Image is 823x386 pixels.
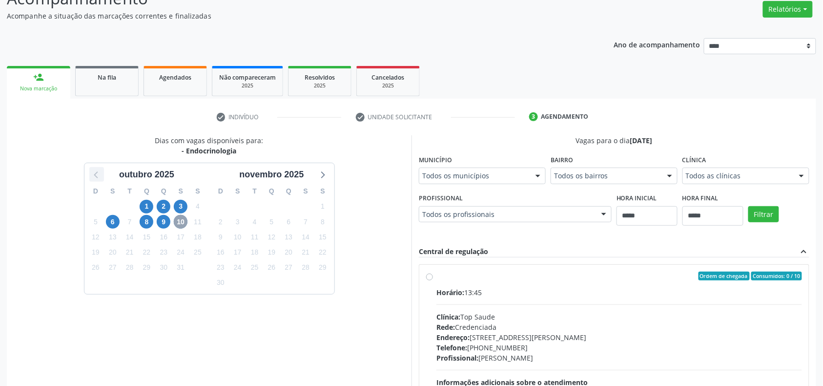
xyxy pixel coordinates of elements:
span: domingo, 16 de novembro de 2025 [214,246,227,259]
div: Q [263,184,280,199]
span: quarta-feira, 8 de outubro de 2025 [140,215,153,229]
span: terça-feira, 4 de novembro de 2025 [248,215,262,229]
span: sexta-feira, 21 de novembro de 2025 [299,246,312,259]
div: 3 [529,112,538,121]
label: Hora inicial [617,191,657,206]
span: sábado, 18 de outubro de 2025 [191,230,205,244]
span: sábado, 11 de outubro de 2025 [191,215,205,229]
div: [PHONE_NUMBER] [436,343,802,353]
div: 13:45 [436,287,802,298]
div: S [104,184,121,199]
span: Cancelados [372,73,405,82]
span: sábado, 15 de novembro de 2025 [316,230,329,244]
span: quarta-feira, 26 de novembro de 2025 [265,261,278,275]
p: Acompanhe a situação das marcações correntes e finalizadas [7,11,574,21]
span: sábado, 1 de novembro de 2025 [316,200,329,214]
div: 2025 [219,82,276,89]
span: sexta-feira, 31 de outubro de 2025 [174,261,187,275]
div: 2025 [364,82,412,89]
span: sexta-feira, 28 de novembro de 2025 [299,261,312,275]
div: [PERSON_NAME] [436,353,802,363]
label: Município [419,152,452,168]
span: Clínica: [436,312,460,322]
span: Todos as clínicas [686,171,789,181]
span: Telefone: [436,343,467,352]
span: sexta-feira, 14 de novembro de 2025 [299,230,312,244]
div: S [172,184,189,199]
div: outubro 2025 [115,168,178,181]
span: segunda-feira, 3 de novembro de 2025 [231,215,245,229]
span: sábado, 8 de novembro de 2025 [316,215,329,229]
span: [DATE] [630,136,653,145]
div: person_add [33,72,44,83]
span: Rede: [436,322,455,332]
span: quarta-feira, 22 de outubro de 2025 [140,246,153,259]
div: Agendamento [541,112,589,121]
span: Ordem de chegada [699,272,750,280]
span: quinta-feira, 27 de novembro de 2025 [282,261,295,275]
span: quinta-feira, 9 de outubro de 2025 [157,215,170,229]
div: 2025 [295,82,344,89]
div: [STREET_ADDRESS][PERSON_NAME] [436,332,802,343]
span: sexta-feira, 24 de outubro de 2025 [174,246,187,259]
span: quarta-feira, 29 de outubro de 2025 [140,261,153,275]
span: quinta-feira, 23 de outubro de 2025 [157,246,170,259]
span: Todos os municípios [422,171,526,181]
span: Agendados [159,73,191,82]
span: segunda-feira, 17 de novembro de 2025 [231,246,245,259]
span: quarta-feira, 19 de novembro de 2025 [265,246,278,259]
p: Ano de acompanhamento [614,38,700,50]
label: Bairro [551,152,573,168]
span: terça-feira, 14 de outubro de 2025 [123,230,137,244]
span: sexta-feira, 3 de outubro de 2025 [174,200,187,214]
span: domingo, 5 de outubro de 2025 [89,215,103,229]
i: expand_less [799,246,809,257]
span: domingo, 2 de novembro de 2025 [214,215,227,229]
span: quarta-feira, 1 de outubro de 2025 [140,200,153,214]
div: Dias com vagas disponíveis para: [155,135,264,156]
div: S [229,184,246,199]
div: T [121,184,138,199]
label: Profissional [419,191,463,206]
span: segunda-feira, 20 de outubro de 2025 [106,246,120,259]
span: segunda-feira, 24 de novembro de 2025 [231,261,245,275]
span: Todos os profissionais [422,210,592,219]
span: sábado, 29 de novembro de 2025 [316,261,329,275]
span: quarta-feira, 15 de outubro de 2025 [140,230,153,244]
span: quinta-feira, 16 de outubro de 2025 [157,230,170,244]
div: D [87,184,104,199]
span: domingo, 23 de novembro de 2025 [214,261,227,275]
div: S [314,184,331,199]
div: - Endocrinologia [155,146,264,156]
label: Clínica [682,152,706,168]
span: segunda-feira, 27 de outubro de 2025 [106,261,120,275]
span: quarta-feira, 12 de novembro de 2025 [265,230,278,244]
div: Q [155,184,172,199]
div: novembro 2025 [235,168,308,181]
span: terça-feira, 11 de novembro de 2025 [248,230,262,244]
span: segunda-feira, 13 de outubro de 2025 [106,230,120,244]
span: Profissional: [436,353,478,363]
span: sexta-feira, 10 de outubro de 2025 [174,215,187,229]
span: terça-feira, 25 de novembro de 2025 [248,261,262,275]
span: terça-feira, 28 de outubro de 2025 [123,261,137,275]
button: Filtrar [748,206,779,223]
div: Vagas para o dia [419,135,809,146]
span: quinta-feira, 2 de outubro de 2025 [157,200,170,214]
span: quinta-feira, 20 de novembro de 2025 [282,246,295,259]
span: domingo, 19 de outubro de 2025 [89,246,103,259]
span: quarta-feira, 5 de novembro de 2025 [265,215,278,229]
span: Horário: [436,288,464,297]
div: Q [280,184,297,199]
span: domingo, 12 de outubro de 2025 [89,230,103,244]
span: quinta-feira, 13 de novembro de 2025 [282,230,295,244]
span: Não compareceram [219,73,276,82]
div: Nova marcação [14,85,63,92]
span: sábado, 22 de novembro de 2025 [316,246,329,259]
div: D [212,184,229,199]
button: Relatórios [763,1,813,18]
span: Resolvidos [305,73,335,82]
span: Consumidos: 0 / 10 [751,272,802,280]
span: domingo, 30 de novembro de 2025 [214,276,227,290]
span: sexta-feira, 17 de outubro de 2025 [174,230,187,244]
